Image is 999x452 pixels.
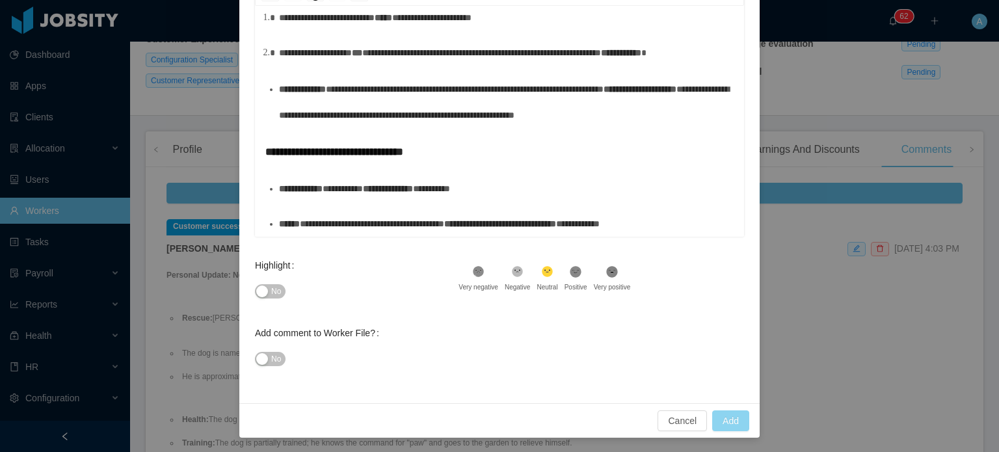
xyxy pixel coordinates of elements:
label: Add comment to Worker File? [255,328,384,338]
div: Negative [505,282,530,292]
button: Add comment to Worker File? [255,352,286,366]
label: Highlight [255,260,299,271]
div: Neutral [537,282,557,292]
span: No [271,352,281,366]
button: Cancel [658,410,707,431]
div: Positive [565,282,587,292]
span: No [271,285,281,298]
div: Very negative [459,282,498,292]
button: Add [712,410,749,431]
div: Very positive [594,282,631,292]
button: Highlight [255,284,286,299]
